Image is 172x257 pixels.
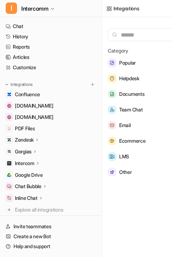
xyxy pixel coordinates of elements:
[15,114,53,121] span: [DOMAIN_NAME]
[15,160,34,167] p: Intercom
[7,92,11,97] img: Confluence
[90,82,95,87] img: menu_add.svg
[119,137,145,145] span: Ecommerce
[21,4,48,13] span: Intercomm
[3,21,99,31] a: Chat
[3,124,99,133] a: PDF FilesPDF Files
[3,231,99,241] a: Create a new Bot
[3,112,99,122] a: app.intercom.com[DOMAIN_NAME]
[3,42,99,52] a: Reports
[119,121,131,130] span: Email
[119,90,144,98] span: Documents
[119,168,132,176] span: Other
[3,222,99,231] a: Invite teammates
[108,137,116,145] img: Ecommerce
[7,115,11,119] img: app.intercom.com
[119,59,136,67] span: Popular
[3,32,99,42] a: History
[3,62,99,72] a: Customize
[7,196,11,200] img: Inline Chat
[15,204,96,215] span: Explore all integrations
[15,195,38,202] p: Inline Chat
[108,168,116,176] img: Other
[3,101,99,111] a: www.helpdesk.com[DOMAIN_NAME]
[7,161,11,165] img: Intercom
[108,121,116,130] img: Email
[3,52,99,62] a: Articles
[6,206,13,213] img: explore all integrations
[15,171,43,179] span: Google Drive
[6,2,17,14] span: I
[3,241,99,251] a: Help and support
[3,170,99,180] a: Google DriveGoogle Drive
[7,138,11,142] img: Zendesk
[15,148,32,155] p: Gorgias
[15,183,41,190] p: Chat Bubble
[7,173,11,177] img: Google Drive
[113,5,139,12] div: Integrations
[7,149,11,154] img: Gorgias
[119,74,139,83] span: Helpdesk
[4,82,9,87] img: expand menu
[7,184,11,188] img: Chat Bubble
[119,105,143,114] span: Team Chat
[11,82,33,87] p: Integrations
[15,102,53,109] span: [DOMAIN_NAME]
[108,106,116,114] img: Team Chat
[108,90,116,98] img: Documents
[108,59,116,67] img: Popular
[15,91,40,98] span: Confluence
[3,81,35,88] button: Integrations
[106,5,139,12] a: Integrations
[7,104,11,108] img: www.helpdesk.com
[15,125,35,132] span: PDF Files
[3,205,99,215] a: Explore all integrations
[108,152,116,161] img: LMS
[7,126,11,131] img: PDF Files
[3,89,99,99] a: ConfluenceConfluence
[15,136,34,143] p: Zendesk
[119,152,129,161] span: LMS
[108,74,116,83] img: Helpdesk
